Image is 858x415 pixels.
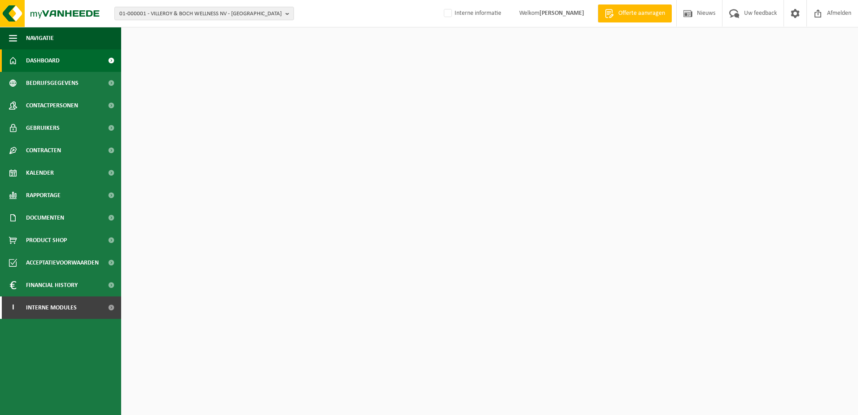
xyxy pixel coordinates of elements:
[119,7,282,21] span: 01-000001 - VILLEROY & BOCH WELLNESS NV - [GEOGRAPHIC_DATA]
[26,207,64,229] span: Documenten
[26,162,54,184] span: Kalender
[539,10,584,17] strong: [PERSON_NAME]
[26,117,60,139] span: Gebruikers
[598,4,672,22] a: Offerte aanvragen
[26,27,54,49] span: Navigatie
[616,9,667,18] span: Offerte aanvragen
[9,296,17,319] span: I
[26,296,77,319] span: Interne modules
[26,72,79,94] span: Bedrijfsgegevens
[26,184,61,207] span: Rapportage
[26,94,78,117] span: Contactpersonen
[114,7,294,20] button: 01-000001 - VILLEROY & BOCH WELLNESS NV - [GEOGRAPHIC_DATA]
[26,274,78,296] span: Financial History
[442,7,501,20] label: Interne informatie
[26,229,67,252] span: Product Shop
[26,49,60,72] span: Dashboard
[26,139,61,162] span: Contracten
[26,252,99,274] span: Acceptatievoorwaarden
